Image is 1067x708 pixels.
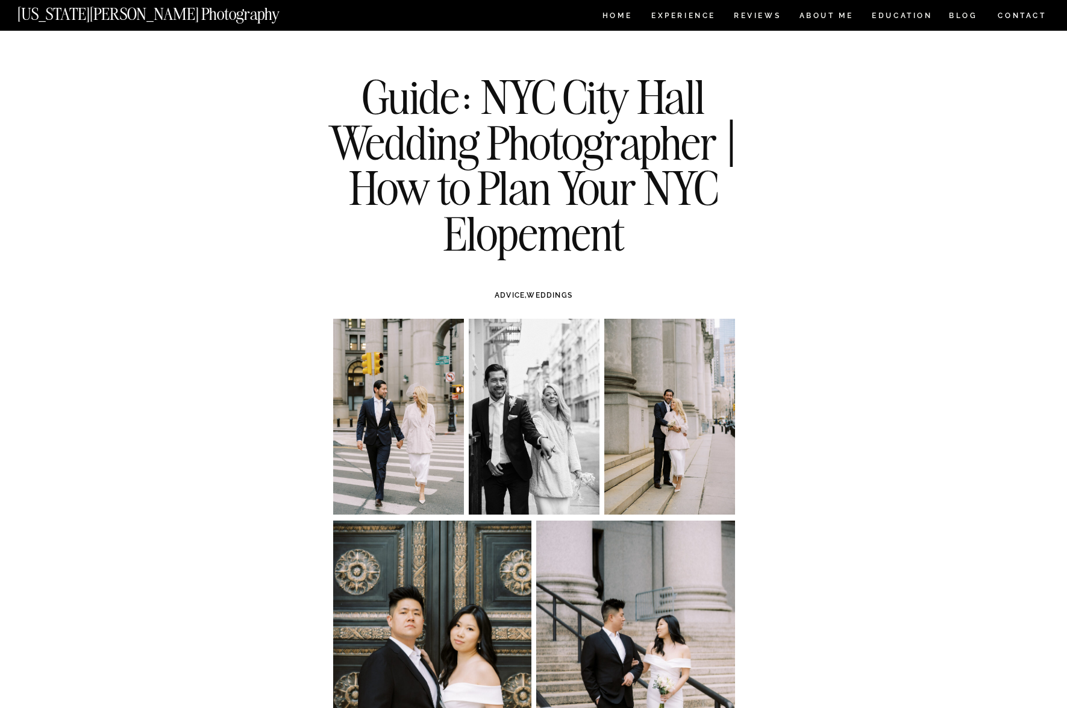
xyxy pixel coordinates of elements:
a: ADVICE [495,291,525,299]
a: Experience [651,12,715,22]
a: REVIEWS [734,12,779,22]
img: Bride and groom outside the Soho Grand by NYC city hall wedding photographer [469,319,599,515]
img: Bride and groom in front of the subway station in downtown Manhattan following their NYC City Hal... [604,319,735,515]
a: WEDDINGS [527,291,572,299]
a: ABOUT ME [799,12,854,22]
a: [US_STATE][PERSON_NAME] Photography [17,6,320,16]
h3: , [358,290,709,301]
a: CONTACT [997,9,1047,22]
img: Bride and groom crossing Centre St. i downtown Manhattan after eloping at city hall. [333,319,464,515]
a: EDUCATION [871,12,934,22]
a: BLOG [949,12,978,22]
h1: Guide: NYC City Hall Wedding Photographer | How to Plan Your NYC Elopement [315,74,753,256]
a: HOME [600,12,634,22]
